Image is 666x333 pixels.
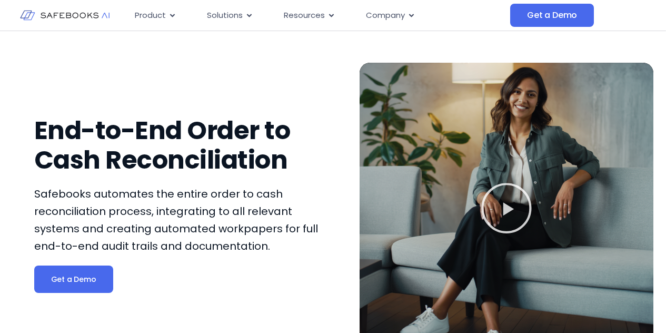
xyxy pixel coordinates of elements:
span: Get a Demo [51,274,96,285]
span: Product [135,9,166,22]
nav: Menu [126,5,510,26]
div: Play Video [480,182,533,238]
span: Solutions [207,9,243,22]
div: Menu Toggle [126,5,510,26]
h1: End-to-End Order to Cash Reconciliation [34,116,328,175]
span: Safebooks automates the entire order to cash reconciliation process, integrating to all relevant ... [34,187,318,253]
span: Resources [284,9,325,22]
span: Company [366,9,405,22]
span: Get a Demo [527,10,577,21]
a: Get a Demo [34,266,113,293]
a: Get a Demo [510,4,594,27]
